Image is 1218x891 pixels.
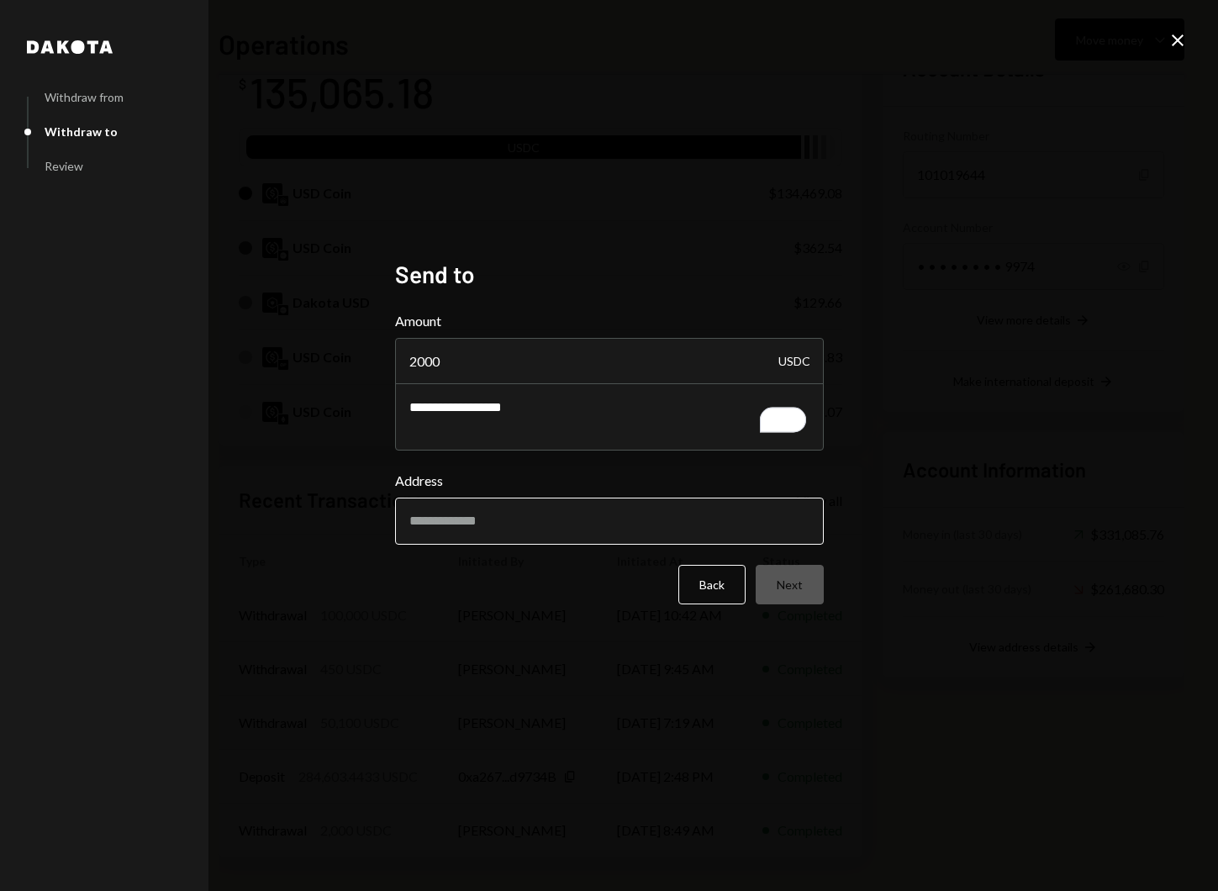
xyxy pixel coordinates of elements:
input: Enter amount [395,338,824,385]
div: Withdraw to [45,124,118,139]
button: Back [678,565,746,604]
label: Amount [395,311,824,331]
div: USDC [778,338,810,385]
textarea: To enrich screen reader interactions, please activate Accessibility in Grammarly extension settings [395,383,824,451]
div: Withdraw from [45,90,124,104]
label: Address [395,471,824,491]
h2: Send to [395,258,824,291]
div: Review [45,159,83,173]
